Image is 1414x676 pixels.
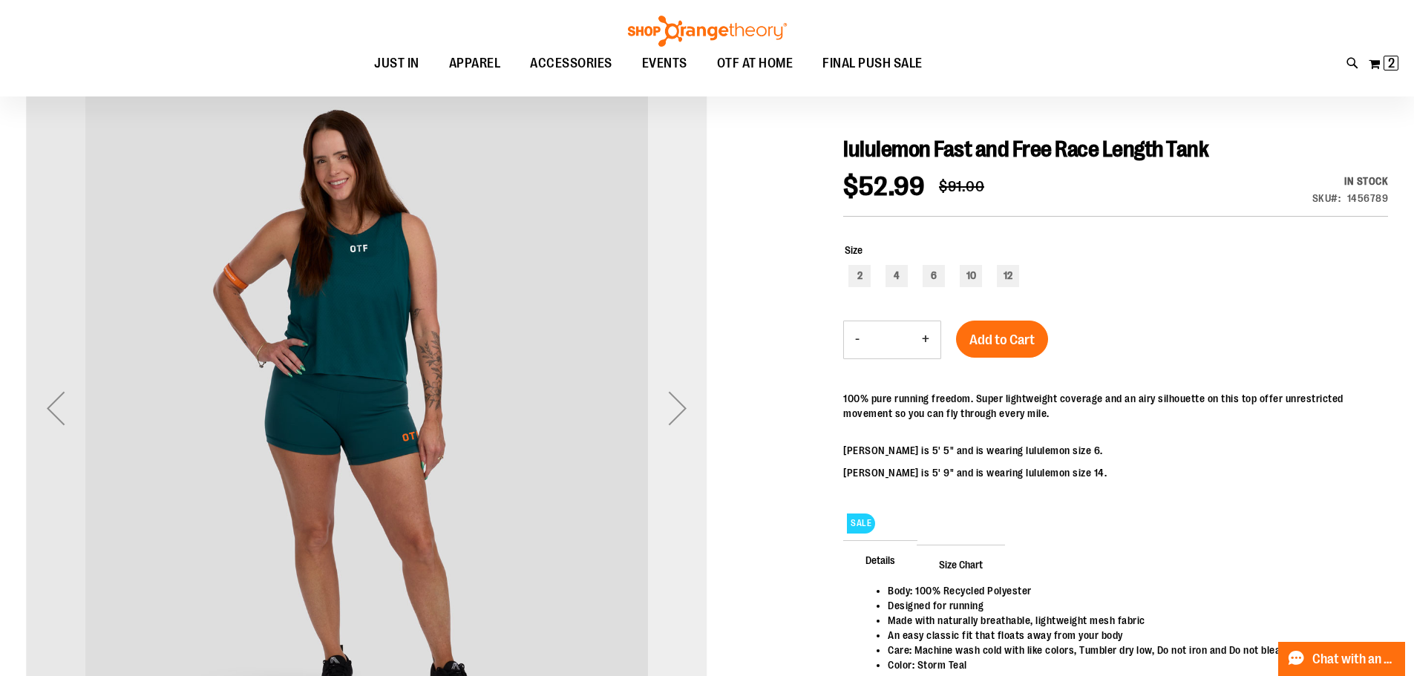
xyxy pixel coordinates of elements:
[911,321,940,358] button: Increase product quantity
[843,171,924,202] span: $52.99
[845,244,863,256] span: Size
[1312,174,1389,188] div: In stock
[1388,56,1395,70] span: 2
[627,47,702,81] a: EVENTS
[449,47,501,80] span: APPAREL
[939,178,984,195] span: $91.00
[888,583,1373,598] li: Body: 100% Recycled Polyester
[888,613,1373,628] li: Made with naturally breathable, lightweight mesh fabric
[843,391,1388,421] p: 100% pure running freedom. Super lightweight coverage and an airy silhouette on this top offer un...
[888,643,1373,657] li: Care: Machine wash cold with like colors, Tumbler dry low, Do not iron and Do not bleach
[848,265,871,287] div: 2
[844,321,871,358] button: Decrease product quantity
[847,513,875,534] span: SALE
[515,47,627,81] a: ACCESSORIES
[1312,192,1341,204] strong: SKU
[434,47,516,80] a: APPAREL
[822,47,923,80] span: FINAL PUSH SALE
[871,322,911,358] input: Product quantity
[359,47,434,81] a: JUST IN
[717,47,793,80] span: OTF AT HOME
[917,545,1005,583] span: Size Chart
[956,321,1048,358] button: Add to Cart
[530,47,612,80] span: ACCESSORIES
[888,628,1373,643] li: An easy classic fit that floats away from your body
[843,465,1388,480] p: [PERSON_NAME] is 5' 9" and is wearing lululemon size 14.
[1312,174,1389,188] div: Availability
[843,540,917,579] span: Details
[642,47,687,80] span: EVENTS
[808,47,937,81] a: FINAL PUSH SALE
[997,265,1019,287] div: 12
[886,265,908,287] div: 4
[1347,191,1389,206] div: 1456789
[969,332,1035,348] span: Add to Cart
[888,598,1373,613] li: Designed for running
[1312,652,1396,666] span: Chat with an Expert
[960,265,982,287] div: 10
[888,657,1373,672] li: Color: Storm Teal
[1278,642,1406,676] button: Chat with an Expert
[923,265,945,287] div: 6
[843,137,1208,162] span: lululemon Fast and Free Race Length Tank
[843,443,1388,458] p: [PERSON_NAME] is 5' 5" and is wearing lululemon size 6.
[702,47,808,81] a: OTF AT HOME
[374,47,419,80] span: JUST IN
[626,16,789,47] img: Shop Orangetheory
